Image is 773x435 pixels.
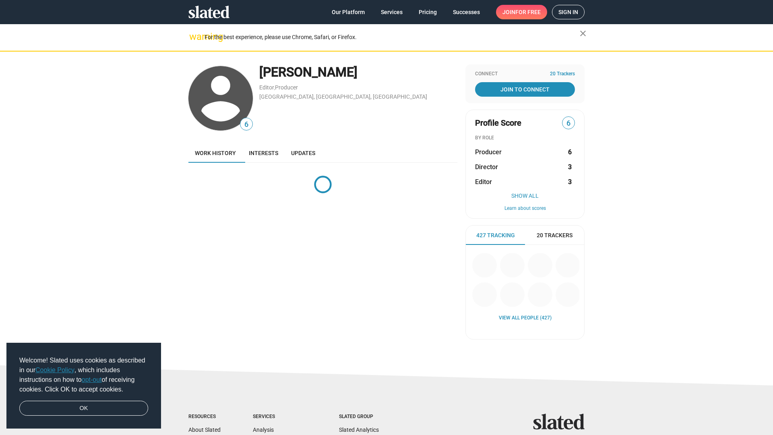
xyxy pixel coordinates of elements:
span: for free [515,5,541,19]
span: Our Platform [332,5,365,19]
a: Analysis [253,427,274,433]
span: 6 [240,119,252,130]
a: Updates [285,143,322,163]
span: 427 Tracking [476,232,515,239]
a: Join To Connect [475,82,575,97]
a: opt-out [82,376,102,383]
span: Profile Score [475,118,521,128]
a: Editor [259,84,274,91]
a: Producer [275,84,298,91]
button: Show All [475,193,575,199]
div: [PERSON_NAME] [259,64,457,81]
div: For the best experience, please use Chrome, Safari, or Firefox. [205,32,580,43]
a: Sign in [552,5,585,19]
div: BY ROLE [475,135,575,141]
span: Join [502,5,541,19]
mat-icon: close [578,29,588,38]
a: Services [374,5,409,19]
button: Learn about scores [475,205,575,212]
span: Producer [475,148,502,156]
a: Slated Analytics [339,427,379,433]
a: dismiss cookie message [19,401,148,416]
span: Interests [249,150,278,156]
a: Cookie Policy [35,367,74,373]
a: [GEOGRAPHIC_DATA], [GEOGRAPHIC_DATA], [GEOGRAPHIC_DATA] [259,93,427,100]
a: Pricing [412,5,443,19]
span: Pricing [419,5,437,19]
span: Services [381,5,403,19]
a: View all People (427) [499,315,552,321]
span: 20 Trackers [550,71,575,77]
span: Updates [291,150,315,156]
span: Successes [453,5,480,19]
div: Slated Group [339,414,394,420]
div: Connect [475,71,575,77]
strong: 3 [568,163,572,171]
span: Work history [195,150,236,156]
span: Sign in [558,5,578,19]
span: 20 Trackers [537,232,573,239]
a: About Slated [188,427,221,433]
div: Services [253,414,307,420]
span: Join To Connect [477,82,573,97]
mat-icon: warning [189,32,199,41]
div: cookieconsent [6,343,161,429]
a: Joinfor free [496,5,547,19]
a: Interests [242,143,285,163]
a: Our Platform [325,5,371,19]
strong: 6 [568,148,572,156]
strong: 3 [568,178,572,186]
a: Successes [446,5,486,19]
a: Work history [188,143,242,163]
span: Director [475,163,498,171]
span: 6 [562,118,575,129]
span: , [274,86,275,90]
span: Welcome! Slated uses cookies as described in our , which includes instructions on how to of recei... [19,356,148,394]
span: Editor [475,178,492,186]
div: Resources [188,414,221,420]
